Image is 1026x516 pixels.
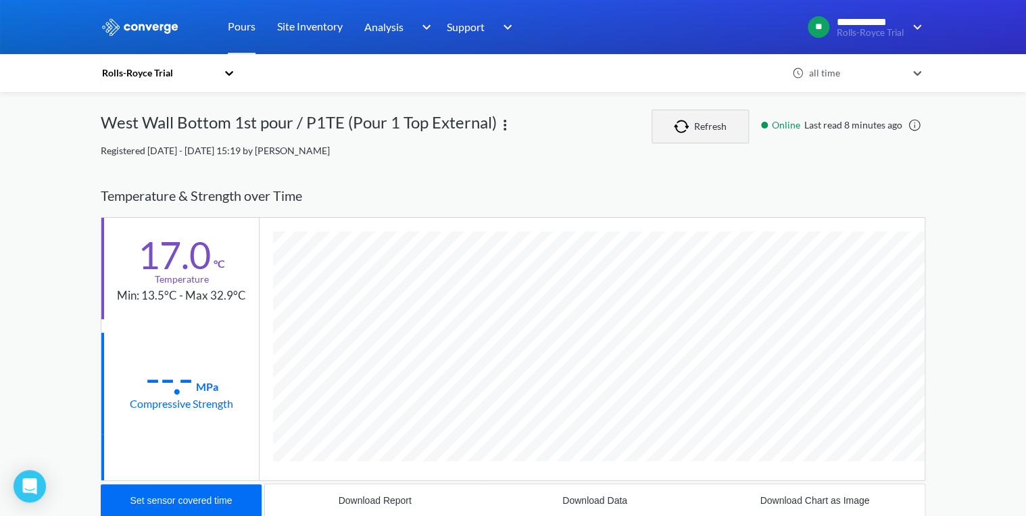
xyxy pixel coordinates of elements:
span: Registered [DATE] - [DATE] 15:19 by [PERSON_NAME] [101,145,330,156]
div: Rolls-Royce Trial [101,66,217,80]
img: more.svg [497,117,513,133]
button: Refresh [652,110,749,143]
div: 17.0 [138,238,211,272]
div: West Wall Bottom 1st pour / P1TE (Pour 1 Top External) [101,110,497,143]
img: icon-refresh.svg [674,120,694,133]
span: Analysis [364,18,404,35]
img: downArrow.svg [413,19,435,35]
div: Download Data [562,495,627,506]
div: --.- [145,361,193,395]
div: Temperature [155,272,209,287]
div: Download Report [339,495,412,506]
img: logo_ewhite.svg [101,18,179,36]
div: Set sensor covered time [130,495,233,506]
img: icon-clock.svg [792,67,804,79]
div: Download Chart as Image [760,495,869,506]
div: Compressive Strength [130,395,233,412]
img: downArrow.svg [904,19,925,35]
div: all time [805,66,906,80]
div: Min: 13.5°C - Max 32.9°C [117,287,246,305]
span: Support [447,18,485,35]
div: Open Intercom Messenger [14,470,46,502]
div: Last read 8 minutes ago [754,118,925,133]
span: Online [772,118,804,133]
span: Rolls-Royce Trial [837,28,904,38]
div: Temperature & Strength over Time [101,174,925,217]
img: downArrow.svg [494,19,516,35]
